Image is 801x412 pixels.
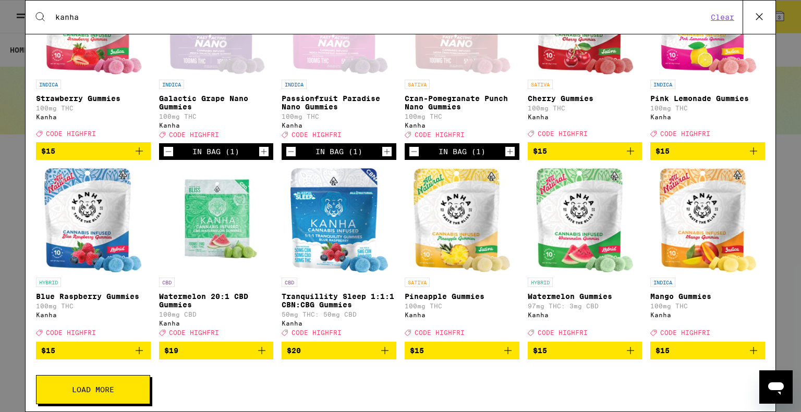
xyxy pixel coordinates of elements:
[528,105,642,111] p: 100mg THC
[159,168,274,341] a: Open page for Watermelon 20:1 CBD Gummies from Kanha
[656,147,670,155] span: $15
[292,131,342,138] span: CODE HIGHFRI
[759,370,793,404] iframe: Button to launch messaging window
[282,113,396,120] p: 100mg THC
[536,168,634,272] img: Kanha - Watermelon Gummies
[41,346,55,355] span: $15
[36,80,61,89] p: INDICA
[36,303,151,309] p: 100mg THC
[405,303,519,309] p: 100mg THC
[159,320,274,327] div: Kanha
[528,342,642,359] button: Add to bag
[405,292,519,301] p: Pineapple Gummies
[164,168,268,272] img: Kanha - Watermelon 20:1 CBD Gummies
[36,168,151,341] a: Open page for Blue Raspberry Gummies from Kanha
[159,292,274,309] p: Watermelon 20:1 CBD Gummies
[36,94,151,103] p: Strawberry Gummies
[413,168,511,272] img: Kanha - Pineapple Gummies
[159,342,274,359] button: Add to bag
[36,142,151,160] button: Add to bag
[290,168,388,272] img: Kanha - Tranquillity Sleep 1:1:1 CBN:CBG Gummies
[159,113,274,120] p: 100mg THC
[660,330,710,336] span: CODE HIGHFRI
[159,80,184,89] p: INDICA
[292,330,342,336] span: CODE HIGHFRI
[36,375,150,404] button: Load More
[650,342,765,359] button: Add to bag
[282,94,396,111] p: Passionfruit Paradise Nano Gummies
[282,311,396,318] p: 50mg THC: 50mg CBD
[650,114,765,120] div: Kanha
[405,94,519,111] p: Cran-Pomegranate Punch Nano Gummies
[159,278,175,287] p: CBD
[405,168,519,341] a: Open page for Pineapple Gummies from Kanha
[286,146,296,157] button: Decrement
[159,94,274,111] p: Galactic Grape Nano Gummies
[650,311,765,318] div: Kanha
[36,342,151,359] button: Add to bag
[36,311,151,318] div: Kanha
[46,330,96,336] span: CODE HIGHFRI
[159,122,274,129] div: Kanha
[528,94,642,103] p: Cherry Gummies
[650,278,675,287] p: INDICA
[36,292,151,301] p: Blue Raspberry Gummies
[405,122,519,129] div: Kanha
[169,330,219,336] span: CODE HIGHFRI
[415,330,465,336] span: CODE HIGHFRI
[405,342,519,359] button: Add to bag
[650,105,765,111] p: 100mg THC
[659,168,757,272] img: Kanha - Mango Gummies
[650,168,765,341] a: Open page for Mango Gummies from Kanha
[538,330,588,336] span: CODE HIGHFRI
[533,346,547,355] span: $15
[36,105,151,111] p: 100mg THC
[528,168,642,341] a: Open page for Watermelon Gummies from Kanha
[405,113,519,120] p: 100mg THC
[282,342,396,359] button: Add to bag
[315,147,362,156] div: In Bag (1)
[41,147,55,155] span: $15
[650,80,675,89] p: INDICA
[282,168,396,341] a: Open page for Tranquillity Sleep 1:1:1 CBN:CBG Gummies from Kanha
[44,168,142,272] img: Kanha - Blue Raspberry Gummies
[528,311,642,318] div: Kanha
[46,130,96,137] span: CODE HIGHFRI
[660,130,710,137] span: CODE HIGHFRI
[528,80,553,89] p: SATIVA
[538,130,588,137] span: CODE HIGHFRI
[409,146,419,157] button: Decrement
[405,311,519,318] div: Kanha
[163,146,174,157] button: Decrement
[282,122,396,129] div: Kanha
[164,346,178,355] span: $19
[528,278,553,287] p: HYBRID
[287,346,301,355] span: $20
[72,386,114,393] span: Load More
[415,131,465,138] span: CODE HIGHFRI
[708,13,737,22] button: Clear
[410,346,424,355] span: $15
[650,94,765,103] p: Pink Lemonade Gummies
[533,147,547,155] span: $15
[159,311,274,318] p: 100mg CBD
[528,114,642,120] div: Kanha
[528,303,642,309] p: 97mg THC: 3mg CBD
[282,320,396,327] div: Kanha
[505,146,515,157] button: Increment
[282,80,307,89] p: INDICA
[650,142,765,160] button: Add to bag
[382,146,392,157] button: Increment
[650,303,765,309] p: 100mg THC
[528,142,642,160] button: Add to bag
[282,292,396,309] p: Tranquillity Sleep 1:1:1 CBN:CBG Gummies
[528,292,642,301] p: Watermelon Gummies
[439,147,486,156] div: In Bag (1)
[282,278,297,287] p: CBD
[36,114,151,120] div: Kanha
[55,13,708,22] input: Search for products & categories
[405,278,430,287] p: SATIVA
[650,292,765,301] p: Mango Gummies
[656,346,670,355] span: $15
[169,131,219,138] span: CODE HIGHFRI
